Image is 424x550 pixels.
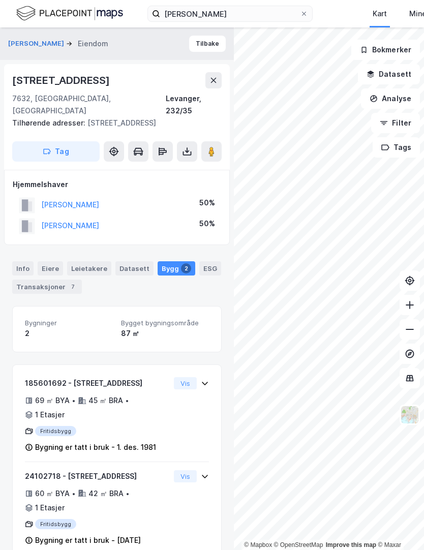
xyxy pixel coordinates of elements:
div: [STREET_ADDRESS] [12,117,214,129]
div: Bygning er tatt i bruk - [DATE] [35,534,141,546]
div: 50% [199,197,215,209]
iframe: Chat Widget [373,501,424,550]
a: Mapbox [244,541,272,548]
span: Tilhørende adresser: [12,118,87,127]
button: Filter [371,113,420,133]
div: 87 ㎡ [121,327,209,340]
button: Tag [12,141,100,162]
div: 7632, [GEOGRAPHIC_DATA], [GEOGRAPHIC_DATA] [12,93,166,117]
div: Kontrollprogram for chat [373,501,424,550]
div: Transaksjoner [12,280,82,294]
input: Søk på adresse, matrikkel, gårdeiere, leietakere eller personer [160,6,300,21]
div: 185601692 - [STREET_ADDRESS] [25,377,170,389]
div: Bygg [158,261,195,276]
span: Bygninger [25,319,113,327]
div: Datasett [115,261,154,276]
div: Eiendom [78,38,108,50]
div: 60 ㎡ BYA [35,487,70,500]
div: • [125,396,129,405]
a: OpenStreetMap [274,541,323,548]
div: Leietakere [67,261,111,276]
div: 1 Etasjer [35,502,65,514]
div: 7 [68,282,78,292]
div: 24102718 - [STREET_ADDRESS] [25,470,170,482]
button: Tags [373,137,420,158]
div: • [72,396,76,405]
button: Analyse [361,88,420,109]
img: logo.f888ab2527a4732fd821a326f86c7f29.svg [16,5,123,22]
div: Eiere [38,261,63,276]
button: Vis [174,470,197,482]
button: Tilbake [189,36,226,52]
div: • [126,490,130,498]
div: [STREET_ADDRESS] [12,72,112,88]
div: 45 ㎡ BRA [88,394,123,407]
div: Bygning er tatt i bruk - 1. des. 1981 [35,441,156,453]
div: Info [12,261,34,276]
button: [PERSON_NAME] [8,39,66,49]
img: Z [400,405,419,424]
div: 42 ㎡ BRA [88,487,124,500]
div: 50% [199,218,215,230]
div: Kart [373,8,387,20]
div: Levanger, 232/35 [166,93,222,117]
button: Bokmerker [351,40,420,60]
div: 69 ㎡ BYA [35,394,70,407]
div: 2 [25,327,113,340]
div: 1 Etasjer [35,409,65,421]
div: Hjemmelshaver [13,178,221,191]
div: ESG [199,261,221,276]
button: Datasett [358,64,420,84]
span: Bygget bygningsområde [121,319,209,327]
div: • [72,490,76,498]
a: Improve this map [326,541,376,548]
button: Vis [174,377,197,389]
div: 2 [181,263,191,273]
